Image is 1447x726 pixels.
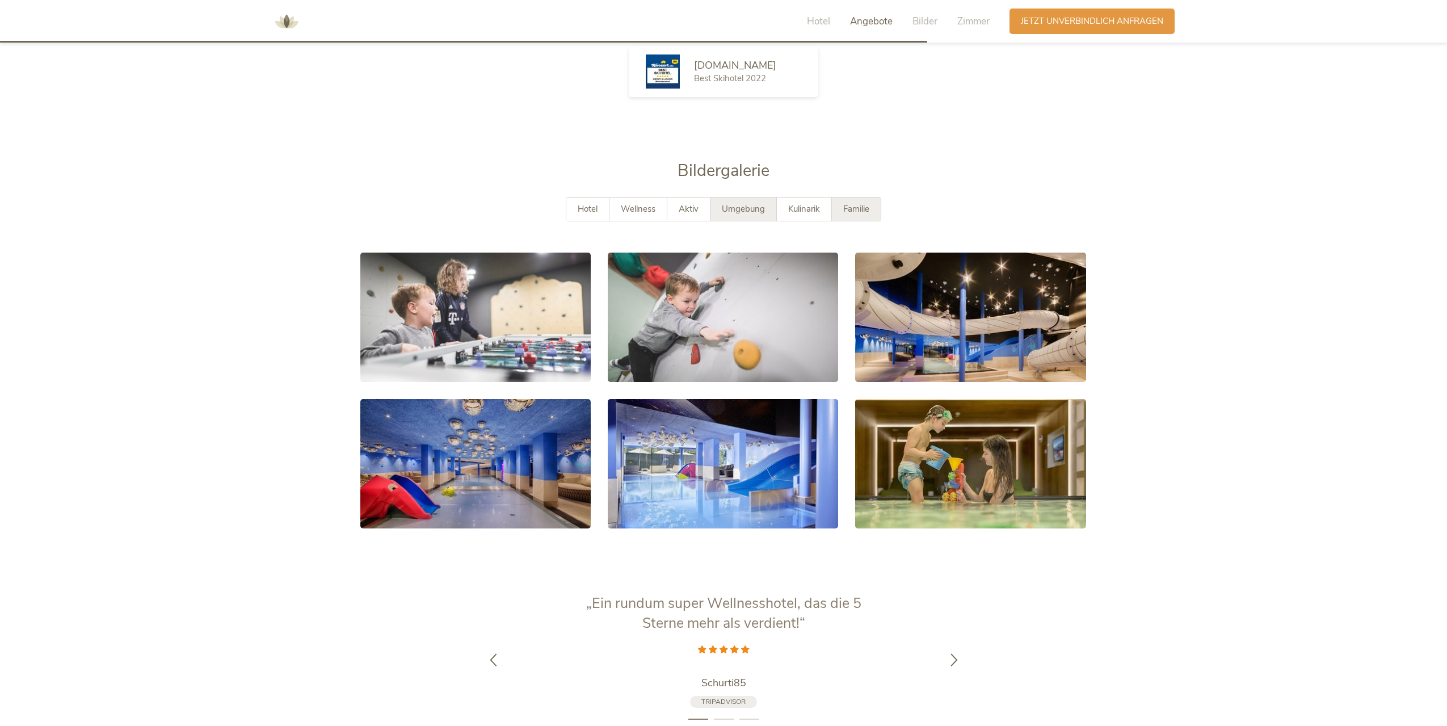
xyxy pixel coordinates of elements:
span: [DOMAIN_NAME] [694,58,776,72]
span: Jetzt unverbindlich anfragen [1021,15,1163,27]
span: Best Skihotel 2022 [694,73,766,84]
img: AMONTI & LUNARIS Wellnessresort [270,5,304,39]
span: Umgebung [722,203,765,215]
span: Wellness [621,203,655,215]
a: Tripadvisor [690,696,757,708]
img: Skiresort.de [646,54,680,89]
span: Kulinarik [788,203,820,215]
a: Schurti85 [582,676,865,690]
span: Zimmer [957,15,990,28]
span: Bilder [912,15,937,28]
span: Aktiv [679,203,699,215]
span: Familie [843,203,869,215]
span: Hotel [807,15,830,28]
a: AMONTI & LUNARIS Wellnessresort [270,17,304,25]
span: Schurti85 [701,676,746,690]
span: Hotel [578,203,598,215]
span: Angebote [850,15,893,28]
span: Tripadvisor [701,697,746,706]
span: „Ein rundum super Wellnesshotel, das die 5 Sterne mehr als verdient!“ [586,594,861,633]
span: Bildergalerie [678,160,769,182]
